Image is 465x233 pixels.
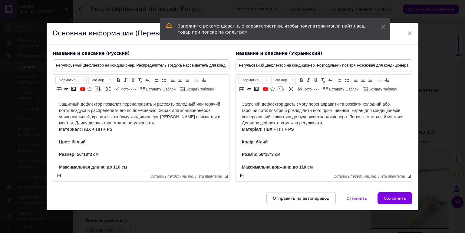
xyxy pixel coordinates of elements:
[114,86,137,92] a: Источник
[87,86,93,92] a: Вставить иконку
[297,86,320,92] a: Источник
[376,77,383,84] a: Уменьшить отступ
[378,192,412,204] button: Сохранить
[269,86,276,92] a: Вставить иконку
[368,87,397,92] span: Создать таблицу
[239,86,245,92] a: Таблица
[333,173,408,179] div: Подсчет символов
[266,192,336,204] button: Отправить на автоперевод
[6,53,166,57] span: Упаковка: мешок из полиуретана с открытыми порами + картонная коробка
[322,86,359,92] a: Вставить шаблон
[246,86,252,92] a: Вставить/Редактировать ссылку (Ctrl+L)
[6,15,74,20] strong: Максимальная длина: до 110 см
[55,77,87,84] a: Форматирование
[94,86,103,92] a: Вставить сообщение
[153,77,160,84] a: Вставить / удалить нумерованный список
[328,87,358,92] span: Вставить шаблон
[239,172,245,179] a: Сделать резервную копию сейчас
[184,77,191,84] a: По правому краю
[168,174,178,179] span: 49407
[383,77,390,84] a: Увеличить отступ
[53,95,229,171] iframe: Визуальный текстовый редактор, DDFD46C3-71C3-47B6-BEBA-D543F94A17FD
[236,95,412,171] iframe: Визуальный текстовый редактор, 38BC4592-86A1-49EF-8BB2-B47651CB9157
[367,77,374,84] a: По правому краю
[56,86,62,92] a: Таблица
[298,77,305,84] a: Полужирный (Ctrl+B)
[145,87,176,92] span: Вставить шаблон
[170,77,176,84] a: По левому краю
[272,77,290,84] span: Размер
[6,2,46,7] span: Размер: 56*18*3 см
[120,87,136,92] span: Источник
[185,87,214,92] span: Создать таблицу
[6,40,115,45] strong: ПО умолчанию будет отправлен тип на наш выбор!
[271,77,296,84] a: Размер
[56,77,81,84] span: Форматирование
[305,77,312,84] a: Курсив (Ctrl+I)
[346,196,367,201] span: Отменить
[336,77,343,84] a: Вставить / удалить нумерованный список
[130,77,136,84] a: Подчеркнутый (Ctrl+U)
[144,77,151,84] a: Отменить (Ctrl+Z)
[277,86,285,92] a: Вставить сообщение
[177,77,183,84] a: По центру
[288,86,295,92] a: Развернуть
[56,172,62,179] a: Сделать резервную копию сейчас
[89,77,107,84] span: Размер
[273,196,329,201] span: Отправить на автоперевод
[122,77,129,84] a: Курсив (Ctrl+I)
[88,77,113,84] a: Размер
[115,77,122,84] a: Полужирный (Ctrl+B)
[70,86,77,92] a: Изображение
[384,196,406,201] span: Сохранить
[6,28,142,32] span: Тип: с отверстием (перфорация) и без отверстия (перфорация) .
[6,34,108,39] strong: При заказе уточните, какой тип вам отправить!!!
[351,174,361,179] span: 49393
[179,86,215,92] a: Создать таблицу
[160,77,167,84] a: Вставить / удалить маркированный список
[253,86,260,92] a: Изображение
[150,173,225,179] div: Подсчет символов
[340,192,373,204] button: Отменить
[262,86,269,92] a: Добавить видео с YouTube
[362,86,398,92] a: Создать таблицу
[236,51,322,56] span: Название и описание (Украинский)
[408,175,411,178] span: Перетащите для изменения размера
[343,77,350,84] a: Вставить / удалить маркированный список
[53,51,130,56] span: Название и описание (Русский)
[193,77,200,84] a: Уменьшить отступ
[312,77,319,84] a: Подчеркнутый (Ctrl+U)
[352,77,359,84] a: По левому краю
[327,77,334,84] a: Отменить (Ctrl+Z)
[303,87,319,92] span: Источник
[360,77,366,84] a: По центру
[225,175,228,178] span: Перетащите для изменения размера
[137,77,143,84] a: Убрать форматирование
[320,77,326,84] a: Убрать форматирование
[105,86,112,92] a: Развернуть
[63,86,70,92] a: Вставить/Редактировать ссылку (Ctrl+L)
[200,77,207,84] a: Увеличить отступ
[239,77,263,84] span: Форматирование
[178,23,366,35] div: Заполните рекомендованные характеристики, чтобы покупатели могли найти ваш товар при поиске по фи...
[47,23,419,44] div: Основная информация (Перевод)
[79,86,86,92] a: Добавить видео с YouTube
[140,86,176,92] a: Вставить шаблон
[407,28,413,38] span: ×
[238,77,269,84] a: Форматирование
